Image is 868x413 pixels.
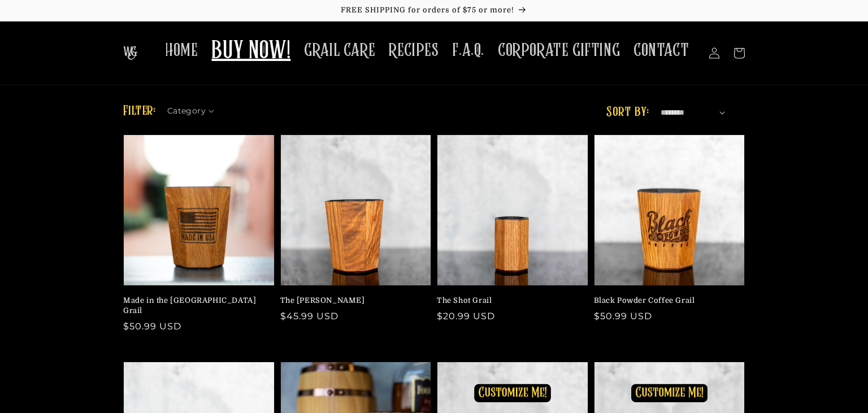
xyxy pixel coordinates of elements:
img: The Whiskey Grail [123,46,137,60]
p: FREE SHIPPING for orders of $75 or more! [11,6,857,15]
a: The Shot Grail [437,295,581,306]
span: F.A.Q. [452,40,484,62]
span: CORPORATE GIFTING [498,40,620,62]
span: Category [167,105,206,117]
a: F.A.Q. [445,33,491,68]
a: Black Powder Coffee Grail [594,295,739,306]
a: HOME [158,33,205,68]
a: CONTACT [627,33,696,68]
span: RECIPES [389,40,439,62]
a: The [PERSON_NAME] [280,295,425,306]
span: CONTACT [633,40,689,62]
a: RECIPES [382,33,445,68]
h2: Filter: [123,101,156,121]
span: GRAIL CARE [304,40,375,62]
summary: Category [167,102,222,114]
a: BUY NOW! [205,29,297,74]
a: Made in the [GEOGRAPHIC_DATA] Grail [123,295,268,316]
a: CORPORATE GIFTING [491,33,627,68]
span: BUY NOW! [211,36,290,67]
span: HOME [165,40,198,62]
a: GRAIL CARE [297,33,382,68]
label: Sort by: [606,106,649,119]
